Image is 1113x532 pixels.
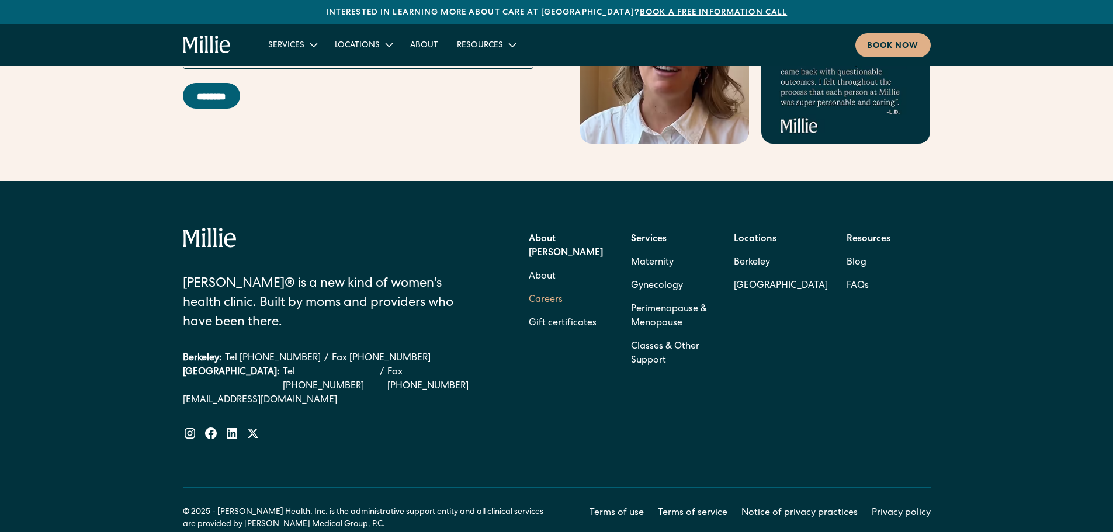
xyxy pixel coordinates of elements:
[631,274,683,298] a: Gynecology
[847,251,866,274] a: Blog
[847,235,890,244] strong: Resources
[658,506,727,520] a: Terms of service
[268,40,304,52] div: Services
[734,235,776,244] strong: Locations
[225,352,321,366] a: Tel [PHONE_NUMBER]
[183,506,557,531] div: © 2025 - [PERSON_NAME] Health, Inc. is the administrative support entity and all clinical service...
[872,506,931,520] a: Privacy policy
[529,312,597,335] a: Gift certificates
[448,35,524,54] div: Resources
[259,35,325,54] div: Services
[324,352,328,366] div: /
[734,251,828,274] a: Berkeley
[529,288,563,312] a: Careers
[741,506,858,520] a: Notice of privacy practices
[847,274,869,298] a: FAQs
[867,40,919,53] div: Book now
[380,366,384,394] div: /
[335,40,380,52] div: Locations
[590,506,644,520] a: Terms of use
[183,366,279,394] div: [GEOGRAPHIC_DATA]:
[332,352,431,366] a: Fax [PHONE_NUMBER]
[640,9,787,17] a: Book a free information call
[457,40,503,52] div: Resources
[325,35,401,54] div: Locations
[283,366,377,394] a: Tel [PHONE_NUMBER]
[631,298,715,335] a: Perimenopause & Menopause
[183,394,484,408] a: [EMAIL_ADDRESS][DOMAIN_NAME]
[631,251,674,274] a: Maternity
[631,235,667,244] strong: Services
[734,274,828,298] a: [GEOGRAPHIC_DATA]
[529,235,603,258] strong: About [PERSON_NAME]
[631,335,715,373] a: Classes & Other Support
[529,265,556,288] a: About
[855,33,931,57] a: Book now
[183,352,221,366] div: Berkeley:
[183,36,231,54] a: home
[183,275,458,333] div: [PERSON_NAME]® is a new kind of women's health clinic. Built by moms and providers who have been ...
[387,366,484,394] a: Fax [PHONE_NUMBER]
[401,35,448,54] a: About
